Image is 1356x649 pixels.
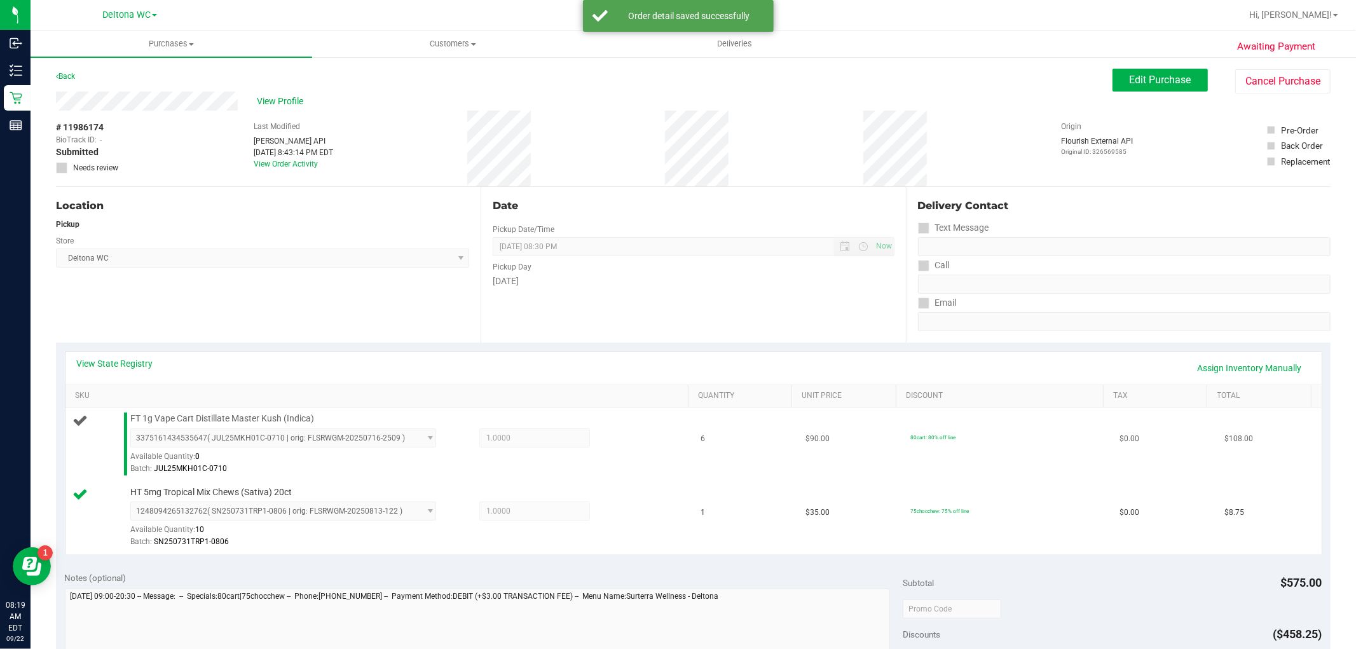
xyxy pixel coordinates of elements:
span: BioTrack ID: [56,134,97,146]
p: Original ID: 326569585 [1061,147,1133,156]
label: Pickup Day [493,261,531,273]
span: - [100,134,102,146]
span: Subtotal [903,578,934,588]
span: SN250731TRP1-0806 [154,537,229,546]
div: Order detail saved successfully [615,10,764,22]
a: Quantity [698,391,787,401]
a: SKU [75,391,683,401]
span: Purchases [31,38,312,50]
p: 08:19 AM EDT [6,599,25,634]
inline-svg: Retail [10,92,22,104]
iframe: Resource center unread badge [38,545,53,561]
div: Delivery Contact [918,198,1331,214]
span: # 11986174 [56,121,104,134]
label: Store [56,235,74,247]
label: Text Message [918,219,989,237]
strong: Pickup [56,220,79,229]
a: Customers [312,31,594,57]
span: 0 [195,452,200,461]
inline-svg: Inventory [10,64,22,77]
span: Edit Purchase [1130,74,1191,86]
label: Last Modified [254,121,300,132]
span: Hi, [PERSON_NAME]! [1249,10,1332,20]
div: Available Quantity: [130,447,452,472]
span: Deliveries [700,38,769,50]
span: Customers [313,38,593,50]
a: Deliveries [594,31,875,57]
span: FT 1g Vape Cart Distillate Master Kush (Indica) [130,413,314,425]
span: ($458.25) [1273,627,1322,641]
div: Pre-Order [1281,124,1318,137]
div: Date [493,198,894,214]
span: 75chocchew: 75% off line [910,508,969,514]
span: $575.00 [1281,576,1322,589]
span: Needs review [73,162,118,174]
a: View State Registry [77,357,153,370]
label: Origin [1061,121,1081,132]
div: [DATE] 8:43:14 PM EDT [254,147,333,158]
button: Edit Purchase [1113,69,1208,92]
a: Total [1217,391,1306,401]
button: Cancel Purchase [1235,69,1331,93]
span: 80cart: 80% off line [910,434,955,441]
span: Deltona WC [102,10,151,20]
span: Awaiting Payment [1237,39,1315,54]
div: [DATE] [493,275,894,288]
div: [PERSON_NAME] API [254,135,333,147]
span: $90.00 [805,433,830,445]
span: 10 [195,525,204,534]
span: $108.00 [1224,433,1253,445]
div: Location [56,198,469,214]
a: Purchases [31,31,312,57]
div: Available Quantity: [130,521,452,545]
a: Unit Price [802,391,891,401]
label: Call [918,256,950,275]
label: Pickup Date/Time [493,224,554,235]
a: Assign Inventory Manually [1189,357,1310,379]
span: $0.00 [1120,507,1139,519]
span: $35.00 [805,507,830,519]
span: $0.00 [1120,433,1139,445]
span: Discounts [903,623,940,646]
a: Discount [906,391,1099,401]
iframe: Resource center [13,547,51,585]
div: Flourish External API [1061,135,1133,156]
a: Back [56,72,75,81]
input: Promo Code [903,599,1001,618]
span: JUL25MKH01C-0710 [154,464,227,473]
a: View Order Activity [254,160,318,168]
p: 09/22 [6,634,25,643]
span: Batch: [130,537,152,546]
span: View Profile [257,95,308,108]
span: 6 [701,433,706,445]
label: Email [918,294,957,312]
input: Format: (999) 999-9999 [918,237,1331,256]
span: 1 [701,507,706,519]
span: HT 5mg Tropical Mix Chews (Sativa) 20ct [130,486,292,498]
span: $8.75 [1224,507,1244,519]
span: Submitted [56,146,99,159]
inline-svg: Reports [10,119,22,132]
input: Format: (999) 999-9999 [918,275,1331,294]
a: Tax [1113,391,1202,401]
span: Notes (optional) [65,573,127,583]
div: Back Order [1281,139,1323,152]
span: Batch: [130,464,152,473]
div: Replacement [1281,155,1330,168]
inline-svg: Inbound [10,37,22,50]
